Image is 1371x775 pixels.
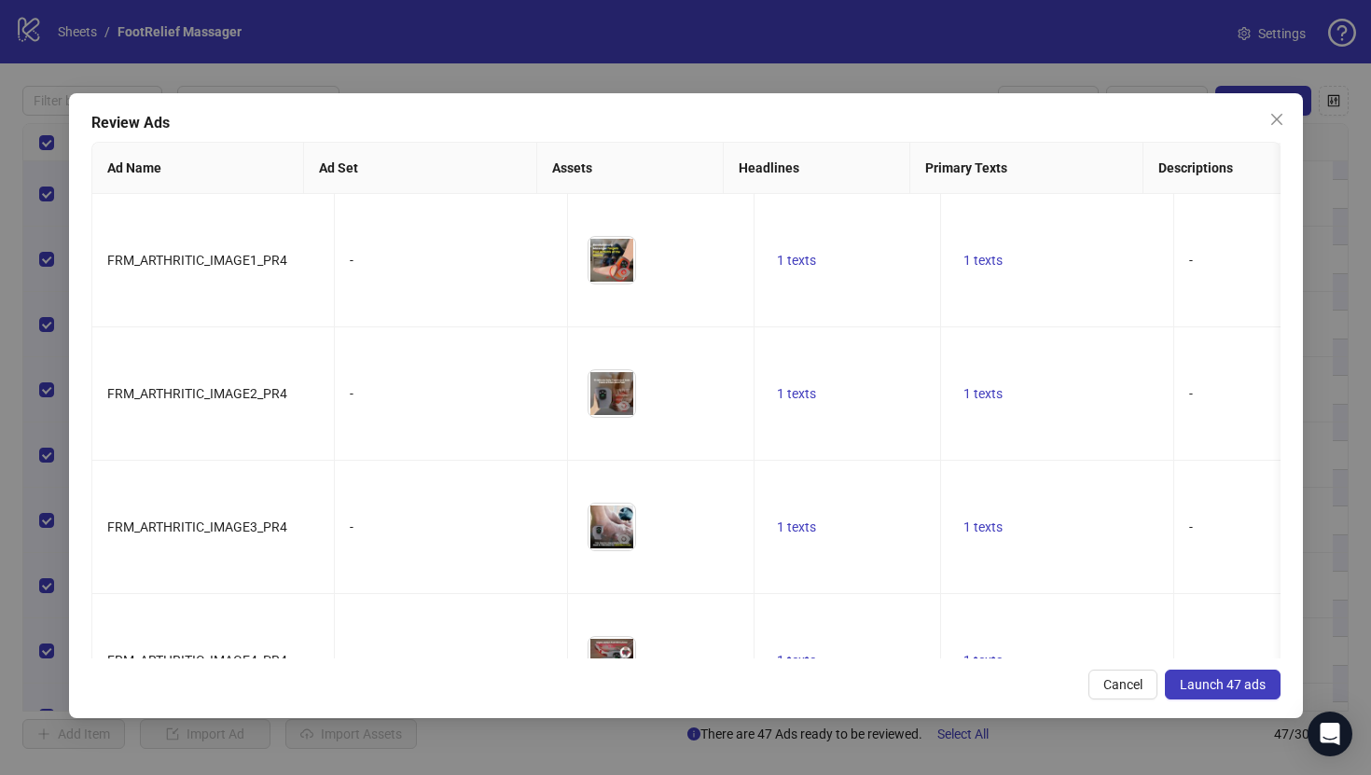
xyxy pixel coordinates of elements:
[956,382,1010,405] button: 1 texts
[963,653,1003,668] span: 1 texts
[1262,104,1292,134] button: Close
[1189,519,1193,534] span: -
[1088,670,1157,699] button: Cancel
[613,394,635,417] button: Preview
[589,370,635,417] img: Asset 1
[613,261,635,284] button: Preview
[92,143,304,194] th: Ad Name
[1165,670,1281,699] button: Launch 47 ads
[1269,112,1284,127] span: close
[303,143,536,194] th: Ad Set
[350,250,552,270] div: -
[769,249,824,271] button: 1 texts
[536,143,723,194] th: Assets
[1189,253,1193,268] span: -
[617,266,630,279] span: eye
[777,653,816,668] span: 1 texts
[1189,386,1193,401] span: -
[1189,653,1193,668] span: -
[1308,712,1352,756] div: Open Intercom Messenger
[91,112,1281,134] div: Review Ads
[107,253,287,268] span: FRM_ARTHRITIC_IMAGE1_PR4
[769,382,824,405] button: 1 texts
[350,517,552,537] div: -
[956,249,1010,271] button: 1 texts
[956,649,1010,671] button: 1 texts
[107,653,287,668] span: FRM_ARTHRITIC_IMAGE4_PR4
[777,253,816,268] span: 1 texts
[1180,677,1266,692] span: Launch 47 ads
[777,386,816,401] span: 1 texts
[963,253,1003,268] span: 1 texts
[617,533,630,546] span: eye
[956,516,1010,538] button: 1 texts
[613,528,635,550] button: Preview
[107,519,287,534] span: FRM_ARTHRITIC_IMAGE3_PR4
[107,386,287,401] span: FRM_ARTHRITIC_IMAGE2_PR4
[769,516,824,538] button: 1 texts
[350,383,552,404] div: -
[350,650,552,671] div: -
[589,504,635,550] img: Asset 1
[909,143,1142,194] th: Primary Texts
[963,519,1003,534] span: 1 texts
[589,237,635,284] img: Asset 1
[589,637,635,684] img: Asset 1
[777,519,816,534] span: 1 texts
[963,386,1003,401] span: 1 texts
[617,399,630,412] span: eye
[769,649,824,671] button: 1 texts
[723,143,909,194] th: Headlines
[1103,677,1142,692] span: Cancel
